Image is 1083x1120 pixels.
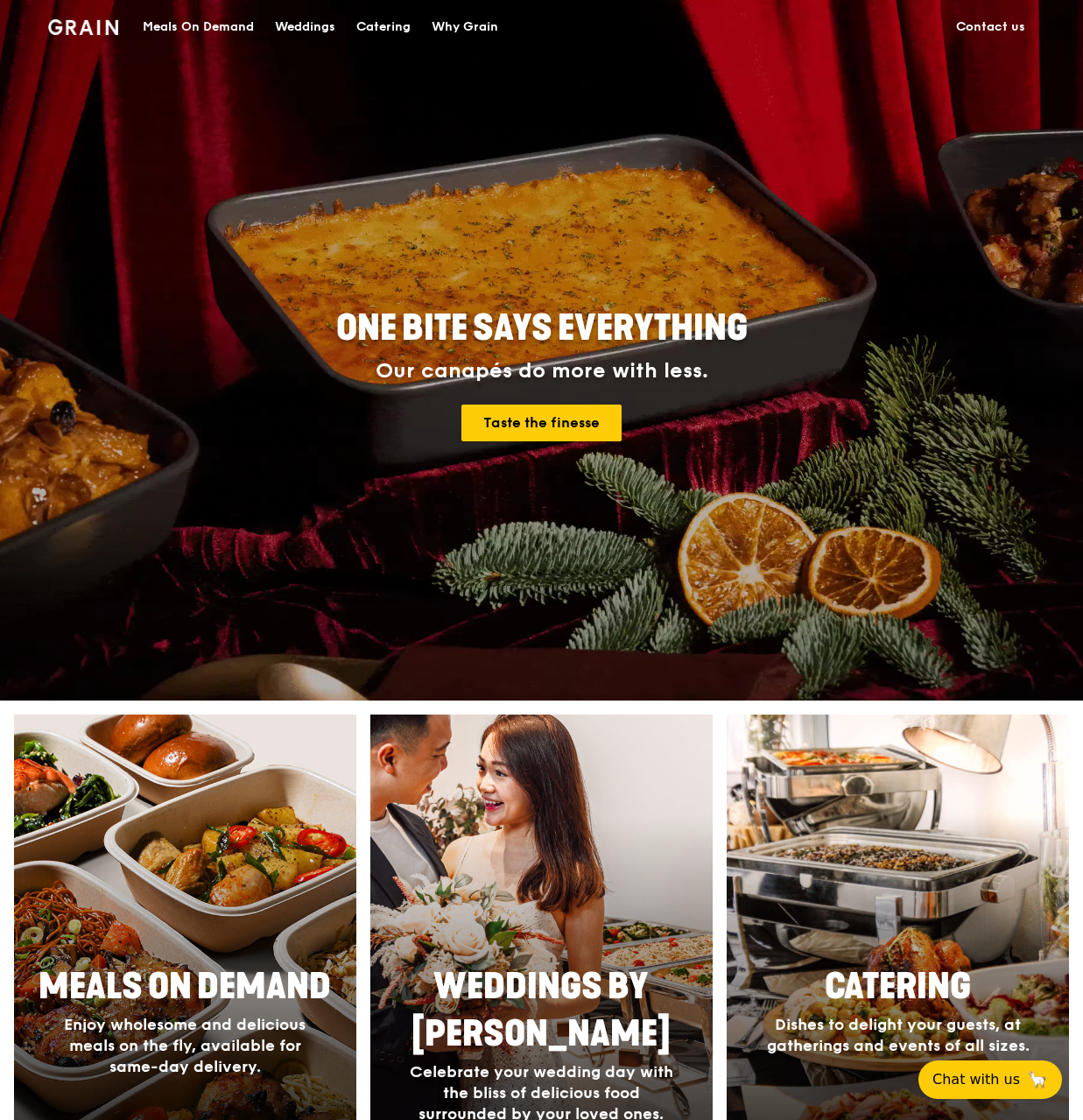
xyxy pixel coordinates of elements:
[432,1,498,53] div: Why Grain
[1027,1069,1048,1090] span: 🦙
[39,966,331,1008] span: Meals On Demand
[143,1,254,53] div: Meals On Demand
[64,1015,306,1076] span: Enjoy wholesome and delicious meals on the fly, available for same-day delivery.
[227,359,857,384] div: Our canapés do more with less.
[346,1,421,53] a: Catering
[946,1,1036,53] a: Contact us
[336,307,748,349] span: ONE BITE SAYS EVERYTHING
[411,966,671,1055] span: Weddings by [PERSON_NAME]
[825,966,971,1008] span: Catering
[932,1069,1020,1090] span: Chat with us
[275,1,335,53] div: Weddings
[356,1,411,53] div: Catering
[767,1015,1030,1055] span: Dishes to delight your guests, at gatherings and events of all sizes.
[421,1,509,53] a: Why Grain
[48,19,119,35] img: Grain
[461,405,622,441] a: Taste the finesse
[264,1,346,53] a: Weddings
[918,1060,1062,1099] button: Chat with us🦙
